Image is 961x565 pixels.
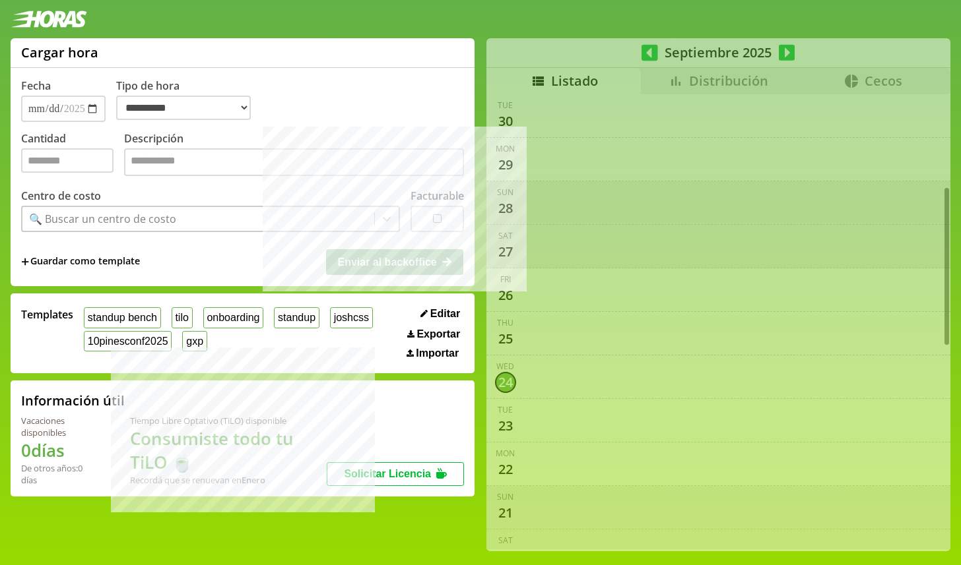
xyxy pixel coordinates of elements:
[242,474,265,486] b: Enero
[21,189,101,203] label: Centro de costo
[21,44,98,61] h1: Cargar hora
[29,212,176,226] div: 🔍 Buscar un centro de costo
[430,308,460,320] span: Editar
[411,189,464,203] label: Facturable
[124,131,464,179] label: Descripción
[11,11,87,28] img: logotipo
[116,78,261,122] label: Tipo de hora
[21,254,29,269] span: +
[21,254,140,269] span: +Guardar como template
[344,468,431,479] span: Solicitar Licencia
[327,462,464,486] button: Solicitar Licencia
[403,328,464,341] button: Exportar
[21,131,124,179] label: Cantidad
[130,427,327,474] h1: Consumiste todo tu TiLO 🍵
[182,331,207,351] button: gxp
[416,328,460,340] span: Exportar
[84,331,172,351] button: 10pinesconf2025
[21,438,98,462] h1: 0 días
[21,462,98,486] div: De otros años: 0 días
[130,415,327,427] div: Tiempo Libre Optativo (TiLO) disponible
[416,307,464,320] button: Editar
[274,307,319,328] button: standup
[203,307,264,328] button: onboarding
[116,96,251,120] select: Tipo de hora
[21,415,98,438] div: Vacaciones disponibles
[21,148,114,173] input: Cantidad
[172,307,193,328] button: tilo
[21,392,125,409] h2: Información útil
[84,307,161,328] button: standup bench
[330,307,373,328] button: joshcss
[130,474,327,486] div: Recordá que se renuevan en
[124,148,464,176] textarea: Descripción
[21,78,51,93] label: Fecha
[21,307,73,322] span: Templates
[416,347,459,359] span: Importar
